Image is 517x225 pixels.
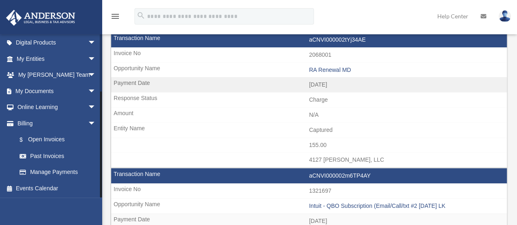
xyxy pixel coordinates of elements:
a: Billingarrow_drop_down [6,115,108,131]
span: arrow_drop_down [88,115,104,132]
span: arrow_drop_down [88,67,104,84]
a: menu [110,14,120,21]
div: Intuit - QBO Subscription (Email/Call/txt #2 [DATE] LK [309,203,503,209]
a: Digital Productsarrow_drop_down [6,35,108,51]
span: arrow_drop_down [88,51,104,67]
span: arrow_drop_down [88,83,104,100]
td: aCNVI000002m6TP4AY [111,168,507,184]
td: N/A [111,107,507,123]
td: [DATE] [111,77,507,93]
a: My Entitiesarrow_drop_down [6,51,108,67]
i: menu [110,11,120,21]
a: My [PERSON_NAME] Teamarrow_drop_down [6,67,108,83]
td: Charge [111,92,507,108]
td: aCNVI000002tYj34AE [111,32,507,48]
span: arrow_drop_down [88,99,104,116]
a: Events Calendar [6,180,108,196]
a: Past Invoices [11,148,104,164]
i: search [137,11,145,20]
img: Anderson Advisors Platinum Portal [4,10,78,26]
a: Manage Payments [11,164,108,180]
td: 155.00 [111,138,507,153]
td: 2068001 [111,47,507,63]
a: $Open Invoices [11,131,108,148]
a: Online Learningarrow_drop_down [6,99,108,116]
div: RA Renewal MD [309,67,503,74]
td: 4127 [PERSON_NAME], LLC [111,152,507,168]
img: User Pic [499,10,511,22]
a: My Documentsarrow_drop_down [6,83,108,99]
td: 1321697 [111,183,507,199]
span: $ [24,135,28,145]
span: arrow_drop_down [88,35,104,51]
td: Captured [111,123,507,138]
